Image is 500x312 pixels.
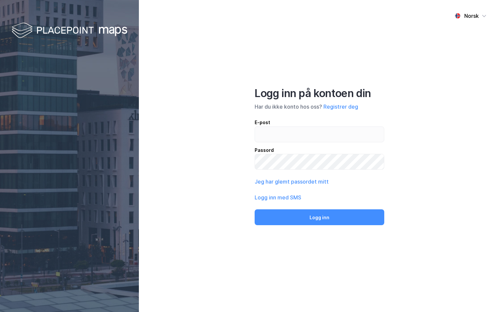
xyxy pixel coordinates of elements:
button: Logg inn med SMS [255,193,301,201]
div: Har du ikke konto hos oss? [255,103,384,111]
img: logo-white.f07954bde2210d2a523dddb988cd2aa7.svg [12,21,127,41]
div: E-post [255,119,384,126]
div: Logg inn på kontoen din [255,87,384,100]
div: Norsk [464,12,479,20]
button: Logg inn [255,209,384,225]
button: Jeg har glemt passordet mitt [255,178,329,186]
button: Registrer deg [323,103,358,111]
div: Passord [255,146,384,154]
